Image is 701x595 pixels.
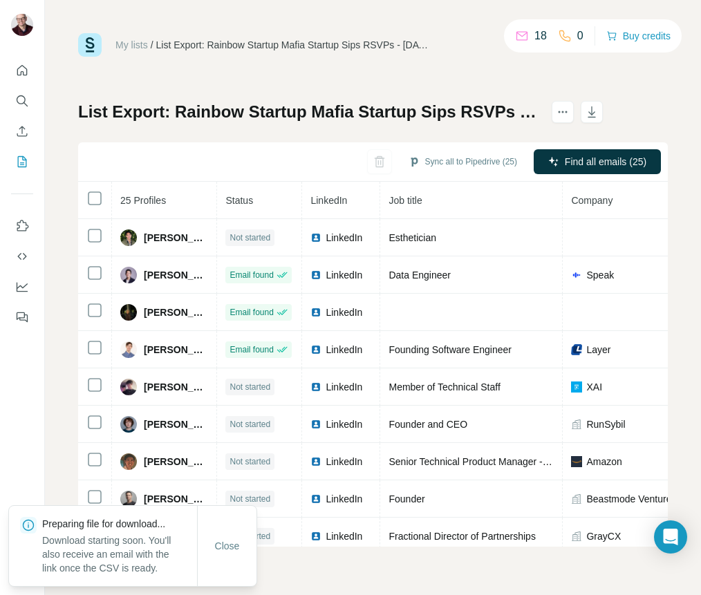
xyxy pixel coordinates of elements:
span: GrayCX [586,529,621,543]
a: My lists [115,39,148,50]
button: Search [11,88,33,113]
img: company-logo [571,381,582,393]
span: [PERSON_NAME] [144,268,208,282]
span: LinkedIn [326,417,362,431]
li: / [151,38,153,52]
span: Founder and CEO [389,419,467,430]
span: LinkedIn [326,343,362,357]
img: Avatar [120,341,137,358]
span: [PERSON_NAME] [144,492,208,506]
img: Surfe Logo [78,33,102,57]
img: Avatar [120,416,137,433]
img: LinkedIn logo [310,232,321,243]
img: LinkedIn logo [310,381,321,393]
span: Not started [230,418,270,431]
span: Email found [230,269,273,281]
p: 0 [577,28,583,44]
img: company-logo [571,270,582,281]
span: Not started [230,232,270,244]
span: Company [571,195,613,206]
span: Close [215,539,240,553]
span: 25 Profiles [120,195,166,206]
img: LinkedIn logo [310,307,321,318]
img: LinkedIn logo [310,456,321,467]
span: Status [225,195,253,206]
span: [PERSON_NAME] [144,231,208,245]
button: Feedback [11,305,33,330]
p: Preparing file for download... [42,517,197,531]
span: Beastmode Ventures [586,492,676,506]
button: Quick start [11,58,33,83]
span: [PERSON_NAME] [144,380,208,394]
button: Close [205,533,250,558]
span: LinkedIn [326,455,362,469]
span: [PERSON_NAME] [144,455,208,469]
img: LinkedIn logo [310,531,321,542]
img: Avatar [120,267,137,283]
img: Avatar [120,304,137,321]
span: LinkedIn [326,268,362,282]
img: LinkedIn logo [310,419,321,430]
span: LinkedIn [326,492,362,506]
span: [PERSON_NAME] [144,417,208,431]
img: Avatar [120,379,137,395]
span: Data Engineer [389,270,451,281]
img: Avatar [120,229,137,246]
h1: List Export: Rainbow Startup Mafia Startup Sips RSVPs - [DATE] 02:24 [78,101,539,123]
img: LinkedIn logo [310,344,321,355]
span: LinkedIn [326,305,362,319]
div: Open Intercom Messenger [654,520,687,554]
span: Job title [389,195,422,206]
button: Enrich CSV [11,119,33,144]
img: company-logo [571,456,582,467]
span: LinkedIn [310,195,347,206]
img: LinkedIn logo [310,493,321,504]
span: Amazon [586,455,621,469]
button: My lists [11,149,33,174]
img: LinkedIn logo [310,270,321,281]
button: Find all emails (25) [534,149,661,174]
span: Founder [389,493,424,504]
img: Avatar [120,491,137,507]
span: LinkedIn [326,529,362,543]
button: Sync all to Pipedrive (25) [399,151,527,172]
span: Founding Software Engineer [389,344,511,355]
img: company-logo [571,344,582,355]
button: Buy credits [606,26,671,46]
span: Member of Technical Staff [389,381,500,393]
img: Avatar [11,14,33,36]
div: List Export: Rainbow Startup Mafia Startup Sips RSVPs - [DATE] 02:24 [156,38,433,52]
span: Layer [586,343,610,357]
span: LinkedIn [326,380,362,394]
button: Use Surfe API [11,244,33,269]
span: Find all emails (25) [565,155,646,169]
span: XAI [586,380,602,394]
span: Senior Technical Product Manager - ES [389,456,558,467]
span: LinkedIn [326,231,362,245]
button: Use Surfe on LinkedIn [11,214,33,238]
span: Email found [230,306,273,319]
p: 18 [534,28,547,44]
img: Avatar [120,453,137,470]
button: Dashboard [11,274,33,299]
span: Not started [230,493,270,505]
span: Fractional Director of Partnerships [389,531,535,542]
span: Esthetician [389,232,436,243]
span: [PERSON_NAME] [144,305,208,319]
button: actions [552,101,574,123]
span: RunSybil [586,417,625,431]
span: Email found [230,343,273,356]
span: [PERSON_NAME] [144,343,208,357]
p: Download starting soon. You'll also receive an email with the link once the CSV is ready. [42,533,197,575]
span: Speak [586,268,614,282]
span: Not started [230,381,270,393]
span: Not started [230,455,270,468]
